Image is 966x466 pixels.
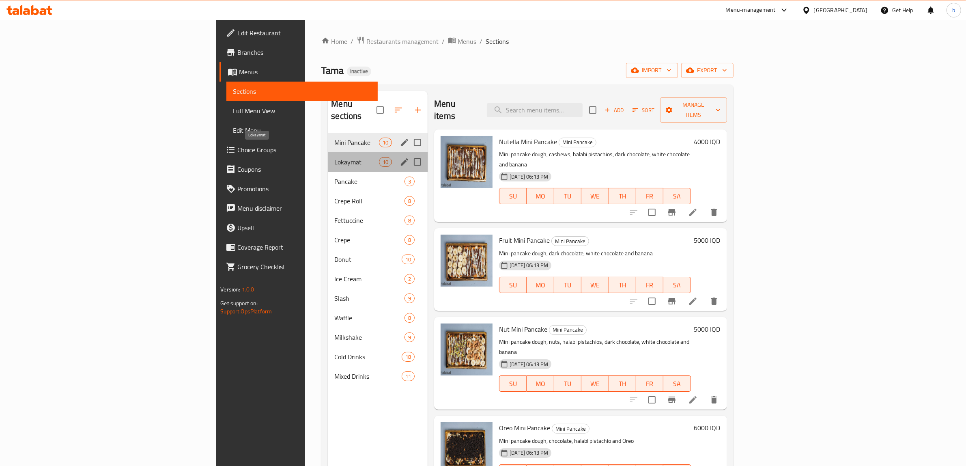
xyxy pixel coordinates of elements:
[554,375,581,392] button: TU
[219,160,378,179] a: Coupons
[499,422,550,434] span: Oreo Mini Pancake
[237,145,371,155] span: Choice Groups
[405,217,414,224] span: 8
[814,6,867,15] div: [GEOGRAPHIC_DATA]
[663,277,691,293] button: SA
[694,422,721,434] h6: 6000 IQD
[321,36,733,47] nav: breadcrumb
[448,36,476,47] a: Menus
[499,277,527,293] button: SU
[527,375,554,392] button: MO
[726,5,776,15] div: Menu-management
[226,82,378,101] a: Sections
[402,371,415,381] div: items
[334,216,404,225] span: Fettuccine
[328,347,428,367] div: Cold Drinks18
[434,98,477,122] h2: Menu items
[334,255,402,264] span: Donut
[389,100,408,120] span: Sort sections
[552,424,589,434] span: Mini Pancake
[334,235,404,245] span: Crepe
[581,375,609,392] button: WE
[609,375,636,392] button: TH
[612,378,633,390] span: TH
[506,261,551,269] span: [DATE] 06:13 PM
[357,36,439,47] a: Restaurants management
[667,378,687,390] span: SA
[499,323,547,335] span: Nut Mini Pancake
[233,125,371,135] span: Edit Menu
[499,337,691,357] p: Mini pancake dough, nuts, halabi pistachios, dark chocolate, white chocolate and banana
[506,449,551,457] span: [DATE] 06:13 PM
[334,293,404,303] div: Slash
[487,103,583,117] input: search
[405,178,414,186] span: 3
[486,37,509,46] span: Sections
[402,352,415,362] div: items
[405,314,414,322] span: 8
[334,371,402,381] span: Mixed Drinks
[334,274,404,284] span: Ice Cream
[527,188,554,204] button: MO
[402,353,414,361] span: 18
[552,237,589,246] span: Mini Pancake
[405,334,414,341] span: 9
[233,106,371,116] span: Full Menu View
[442,37,445,46] li: /
[379,158,392,166] span: 10
[660,97,727,123] button: Manage items
[499,375,527,392] button: SU
[237,262,371,272] span: Grocery Checklist
[630,104,657,116] button: Sort
[328,250,428,269] div: Donut10
[499,436,691,446] p: Mini pancake dough, chocolate, halabi pistachio and Oreo
[379,138,392,147] div: items
[499,149,691,170] p: Mini pancake dough, cashews, halabi pistachios, dark chocolate, white chocolate and banana
[334,138,379,147] span: Mini Pancake
[334,352,402,362] div: Cold Drinks
[242,284,254,295] span: 1.0.0
[694,136,721,147] h6: 4000 IQD
[601,104,627,116] button: Add
[239,67,371,77] span: Menus
[328,289,428,308] div: Slash9
[398,136,411,149] button: edit
[639,279,660,291] span: FR
[328,152,428,172] div: Lokaymat10edit
[334,196,404,206] div: Crepe Roll
[219,198,378,218] a: Menu disclaimer
[667,190,687,202] span: SA
[609,277,636,293] button: TH
[612,279,633,291] span: TH
[402,256,414,263] span: 10
[219,140,378,160] a: Choice Groups
[220,284,240,295] span: Version:
[404,293,415,303] div: items
[506,360,551,368] span: [DATE] 06:13 PM
[219,23,378,43] a: Edit Restaurant
[402,255,415,264] div: items
[237,184,371,194] span: Promotions
[334,157,379,167] span: Lokaymat
[551,236,589,246] div: Mini Pancake
[503,190,523,202] span: SU
[688,395,698,405] a: Edit menu item
[237,164,371,174] span: Coupons
[226,121,378,140] a: Edit Menu
[633,106,655,115] span: Sort
[334,313,404,323] div: Waffle
[636,375,663,392] button: FR
[663,375,691,392] button: SA
[601,104,627,116] span: Add item
[372,101,389,119] span: Select all sections
[499,188,527,204] button: SU
[441,324,493,375] img: Nut Mini Pancake
[952,6,955,15] span: b
[404,332,415,342] div: items
[636,188,663,204] button: FR
[404,235,415,245] div: items
[552,424,589,434] div: Mini Pancake
[328,172,428,191] div: Pancake3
